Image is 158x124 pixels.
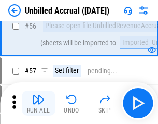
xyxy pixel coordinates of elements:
[32,93,45,106] img: Run All
[65,93,78,106] img: Undo
[124,6,132,15] img: Support
[25,67,36,75] span: # 57
[25,22,36,30] span: # 56
[8,4,21,17] img: Back
[137,4,150,17] img: Settings menu
[98,107,111,114] div: Skip
[22,91,55,116] button: Run All
[88,91,121,116] button: Skip
[53,65,81,77] div: Set filter
[64,107,79,114] div: Undo
[25,6,109,16] div: Unbilled Accrual ([DATE])
[98,93,111,106] img: Skip
[27,107,50,114] div: Run All
[130,95,146,111] img: Main button
[55,91,88,116] button: Undo
[88,67,117,75] div: pending...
